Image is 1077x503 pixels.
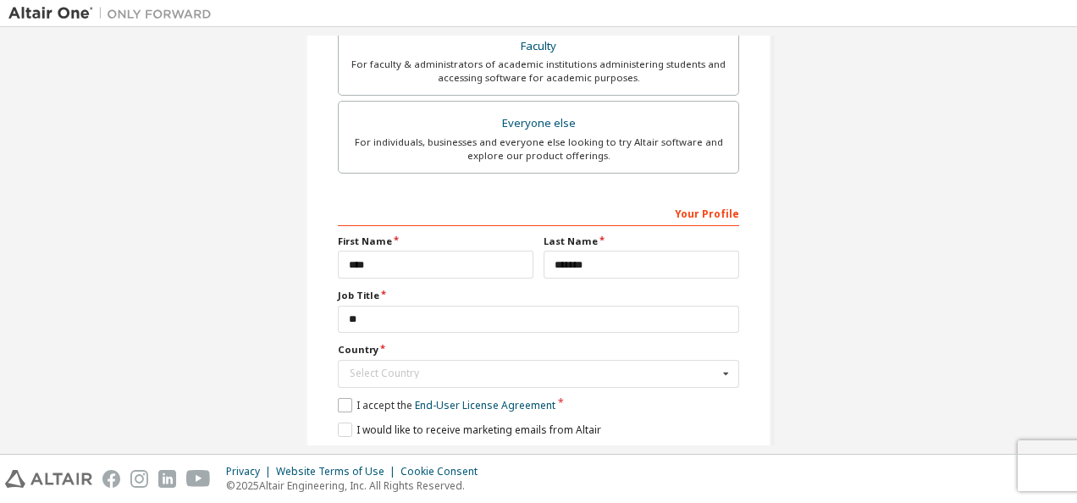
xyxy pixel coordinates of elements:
[400,465,488,478] div: Cookie Consent
[349,35,728,58] div: Faculty
[276,465,400,478] div: Website Terms of Use
[102,470,120,488] img: facebook.svg
[349,112,728,135] div: Everyone else
[349,58,728,85] div: For faculty & administrators of academic institutions administering students and accessing softwa...
[186,470,211,488] img: youtube.svg
[349,135,728,163] div: For individuals, businesses and everyone else looking to try Altair software and explore our prod...
[544,235,739,248] label: Last Name
[338,398,555,412] label: I accept the
[8,5,220,22] img: Altair One
[338,199,739,226] div: Your Profile
[5,470,92,488] img: altair_logo.svg
[338,423,601,437] label: I would like to receive marketing emails from Altair
[338,235,533,248] label: First Name
[338,343,739,357] label: Country
[226,478,488,493] p: © 2025 Altair Engineering, Inc. All Rights Reserved.
[338,289,739,302] label: Job Title
[226,465,276,478] div: Privacy
[350,368,718,379] div: Select Country
[130,470,148,488] img: instagram.svg
[415,398,555,412] a: End-User License Agreement
[158,470,176,488] img: linkedin.svg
